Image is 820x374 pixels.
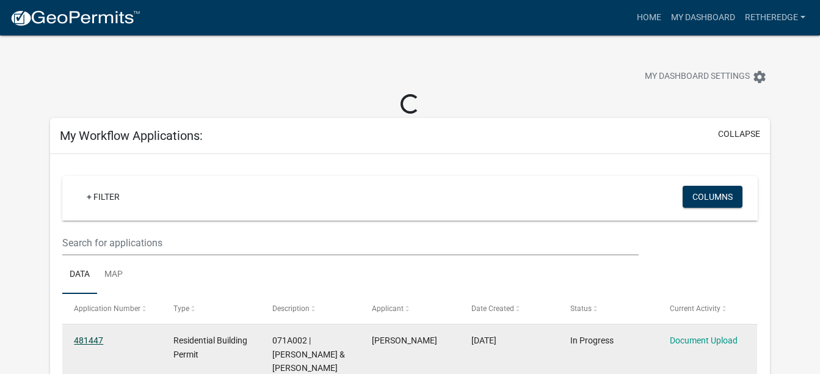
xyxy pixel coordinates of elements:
[683,186,742,208] button: Columns
[97,255,130,295] a: Map
[570,335,614,345] span: In Progress
[360,294,460,323] datatable-header-cell: Applicant
[559,294,658,323] datatable-header-cell: Status
[670,335,738,345] a: Document Upload
[261,294,360,323] datatable-header-cell: Description
[740,6,810,29] a: retheredge
[74,335,103,345] a: 481447
[471,335,496,345] span: 09/20/2025
[718,128,760,141] button: collapse
[670,304,720,313] span: Current Activity
[173,304,189,313] span: Type
[645,70,750,84] span: My Dashboard Settings
[74,304,140,313] span: Application Number
[272,304,310,313] span: Description
[459,294,559,323] datatable-header-cell: Date Created
[173,335,247,359] span: Residential Building Permit
[162,294,261,323] datatable-header-cell: Type
[77,186,129,208] a: + Filter
[372,304,404,313] span: Applicant
[632,6,666,29] a: Home
[635,65,777,89] button: My Dashboard Settingssettings
[471,304,514,313] span: Date Created
[752,70,767,84] i: settings
[570,304,592,313] span: Status
[62,230,639,255] input: Search for applications
[62,255,97,295] a: Data
[372,335,437,345] span: Rodney Etheredge
[60,128,203,143] h5: My Workflow Applications:
[62,294,162,323] datatable-header-cell: Application Number
[658,294,758,323] datatable-header-cell: Current Activity
[666,6,740,29] a: My Dashboard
